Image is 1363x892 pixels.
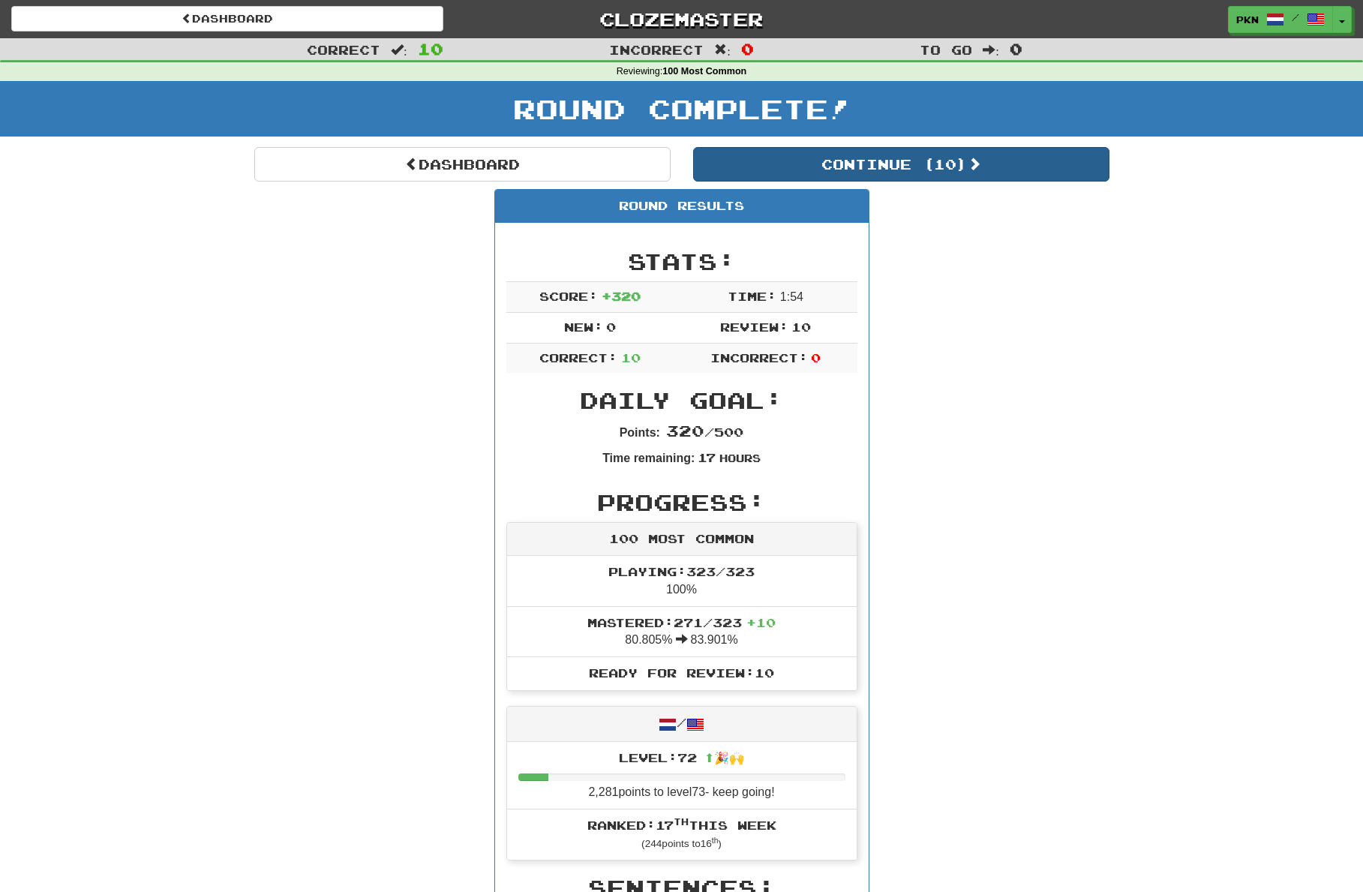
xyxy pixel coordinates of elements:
[1236,13,1259,26] span: pkn
[608,564,755,578] span: Playing: 323 / 323
[602,289,641,303] span: + 320
[741,40,754,58] span: 0
[674,816,689,827] sup: th
[507,707,857,742] div: /
[697,750,744,764] span: ⬆🎉🙌
[780,290,803,303] span: 1 : 54
[507,742,857,809] li: 2,281 points to level 73 - keep going!
[666,422,704,440] span: 320
[719,452,761,464] small: Hours
[693,147,1109,182] button: Continue (10)
[589,665,774,680] span: Ready for Review: 10
[602,452,695,464] strong: Time remaining:
[712,836,719,845] sup: th
[564,320,603,334] span: New:
[609,42,704,57] span: Incorrect
[495,190,869,223] div: Round Results
[507,606,857,658] li: 80.805% 83.901%
[5,94,1358,124] h1: Round Complete!
[619,750,744,764] span: Level: 72
[506,388,857,413] h2: Daily Goal:
[418,40,443,58] span: 10
[920,42,972,57] span: To go
[791,320,811,334] span: 10
[466,6,898,32] a: Clozemaster
[621,350,641,365] span: 10
[1292,12,1299,23] span: /
[746,615,776,629] span: + 10
[1010,40,1022,58] span: 0
[11,6,443,32] a: Dashboard
[254,147,671,182] a: Dashboard
[507,523,857,556] div: 100 Most Common
[587,615,776,629] span: Mastered: 271 / 323
[720,320,788,334] span: Review:
[662,66,746,77] strong: 100 Most Common
[698,450,716,464] span: 17
[606,320,616,334] span: 0
[539,350,617,365] span: Correct:
[811,350,821,365] span: 0
[506,490,857,515] h2: Progress:
[983,44,999,56] span: :
[1228,6,1333,33] a: pkn /
[506,249,857,274] h2: Stats:
[587,818,776,832] span: Ranked: 17 this week
[728,289,776,303] span: Time:
[307,42,380,57] span: Correct
[620,426,660,439] strong: Points:
[710,350,808,365] span: Incorrect:
[391,44,407,56] span: :
[666,425,743,439] span: / 500
[641,838,722,849] small: ( 244 points to 16 )
[714,44,731,56] span: :
[507,556,857,607] li: 100%
[539,289,598,303] span: Score:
